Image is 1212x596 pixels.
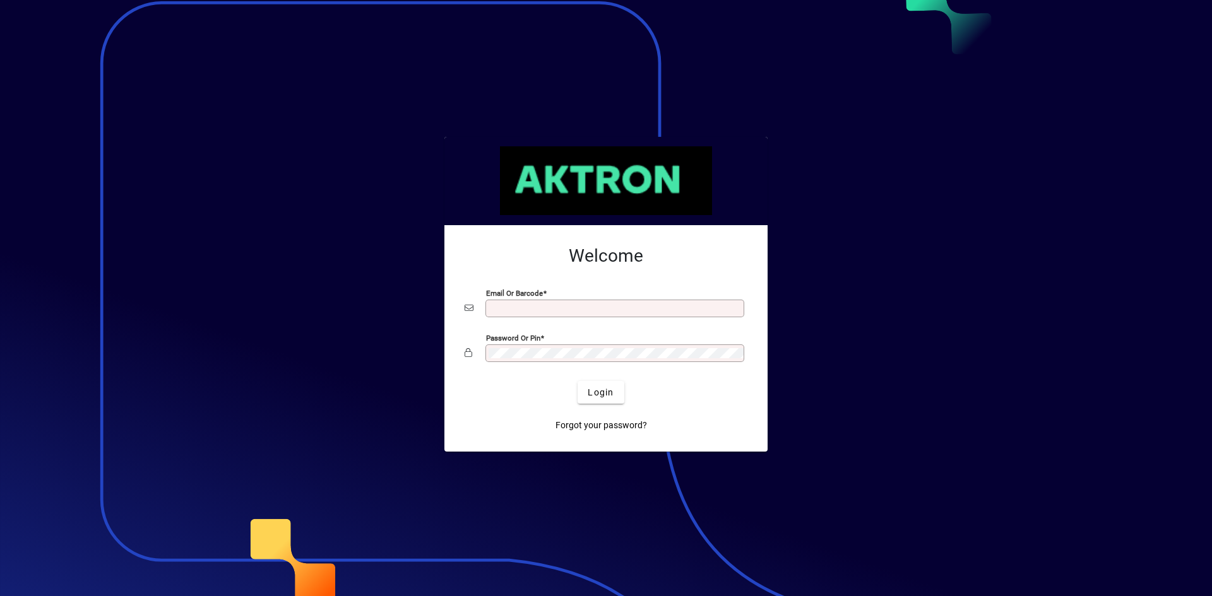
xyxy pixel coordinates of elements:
button: Login [578,381,624,404]
h2: Welcome [465,245,747,267]
span: Login [588,386,614,399]
a: Forgot your password? [550,414,652,436]
mat-label: Password or Pin [486,334,540,342]
mat-label: Email or Barcode [486,289,543,298]
span: Forgot your password? [555,419,647,432]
